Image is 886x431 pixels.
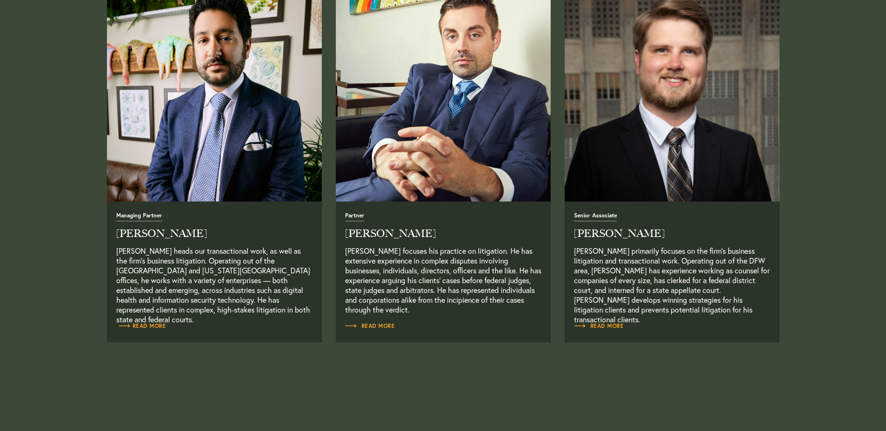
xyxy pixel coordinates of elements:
p: [PERSON_NAME] heads our transactional work, as well as the firm’s business litigation. Operating ... [116,246,312,314]
span: Read More [116,323,166,329]
h2: [PERSON_NAME] [345,229,541,239]
p: [PERSON_NAME] primarily focuses on the firm’s business litigation and transactional work. Operati... [574,246,770,314]
span: Read More [345,323,395,329]
span: Read More [574,323,624,329]
p: [PERSON_NAME] focuses his practice on litigation. He has extensive experience in complex disputes... [345,246,541,314]
h2: [PERSON_NAME] [116,229,312,239]
span: Senior Associate [574,213,617,222]
a: Read Full Bio [574,211,770,314]
a: Read Full Bio [345,211,541,314]
a: Read Full Bio [345,321,395,331]
span: Managing Partner [116,213,162,222]
a: Read Full Bio [116,211,312,314]
span: Partner [345,213,364,222]
a: Read Full Bio [116,321,166,331]
a: Read Full Bio [574,321,624,331]
h2: [PERSON_NAME] [574,229,770,239]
